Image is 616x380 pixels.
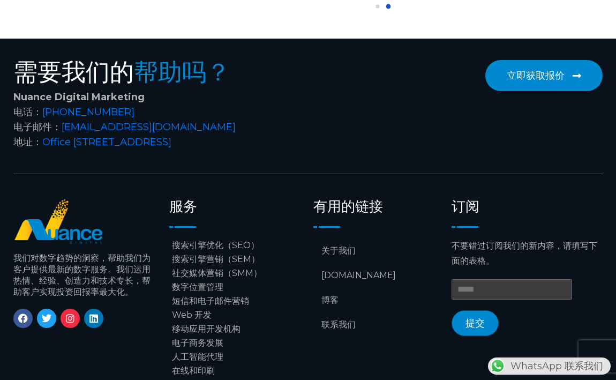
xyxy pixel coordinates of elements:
[169,322,303,336] a: 移动应用开发机构
[313,312,441,337] a: 联系我们
[169,280,303,294] a: 数字位置管理
[485,60,603,91] a: 立即获取报价
[13,106,42,118] font: 电话：
[172,366,215,376] font: 在线和印刷
[452,310,499,336] button: 提交
[313,288,441,312] a: 博客
[452,241,597,266] font: 不要错过订阅我们的新内容，请填写下面的表格。
[452,197,479,216] font: 订阅
[169,239,303,252] a: 搜索引擎优化（SEO）
[172,338,223,348] font: 电子商务发展
[465,318,485,330] font: 提交
[313,239,441,263] a: 关于我们
[321,270,396,280] font: [DOMAIN_NAME]
[13,121,62,133] font: 电子邮件：
[386,4,391,9] div: 1
[13,55,134,89] font: 需要我们的
[169,350,303,364] a: 人工智能代理
[172,296,249,306] font: 短信和电子邮件营销
[134,55,230,89] font: 帮助吗？
[313,197,383,216] font: 有用的链接
[13,253,151,296] font: 我们对数字趋势的洞察，帮助我们为客户提供最新的数字服务。我们运用热情、经验、创造力和技术专长，帮助客户实现投资回报率最大化。
[13,91,145,103] font: Nuance Digital Marketing
[169,294,303,308] a: 短信和电子邮件营销
[13,136,42,148] font: 地址：
[507,70,565,81] font: 立即获取报价
[169,252,303,266] a: 搜索引擎营销（SEM）
[169,266,303,280] a: 社交媒体营销（SMM）
[489,357,506,375] img: WhatsApp
[172,254,260,264] font: 搜索引擎营销（SEM）
[510,360,603,372] font: WhatsApp 联系我们
[169,308,303,322] a: Web 开发
[172,310,212,320] font: Web 开发
[172,324,241,334] font: 移动应用开发机构
[172,282,223,292] font: 数字位置管理
[321,245,356,256] font: 关于我们
[169,364,303,378] a: 在线和印刷
[42,106,134,118] a: [PHONE_NUMBER]
[169,336,303,350] a: 电子商务发展
[42,136,171,148] a: Office [STREET_ADDRESS]
[169,197,197,216] font: 服务
[375,5,379,9] div: 0
[321,295,339,305] font: 博客
[172,240,259,250] font: 搜索引擎优化（SEO）
[172,352,223,362] font: 人工智能代理
[313,263,441,288] a: [DOMAIN_NAME]
[172,268,262,278] font: 社交媒体营销（SMM）
[321,319,356,330] font: 联系我们
[62,121,236,133] a: [EMAIL_ADDRESS][DOMAIN_NAME]
[488,360,611,372] a: WhatsAppWhatsApp 联系我们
